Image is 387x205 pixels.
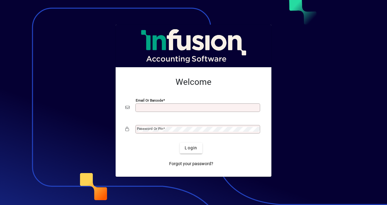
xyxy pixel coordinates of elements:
[167,158,216,169] a: Forgot your password?
[136,98,163,102] mat-label: Email or Barcode
[125,77,262,87] h2: Welcome
[185,145,197,151] span: Login
[137,127,163,131] mat-label: Password or Pin
[169,161,213,167] span: Forgot your password?
[180,143,202,154] button: Login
